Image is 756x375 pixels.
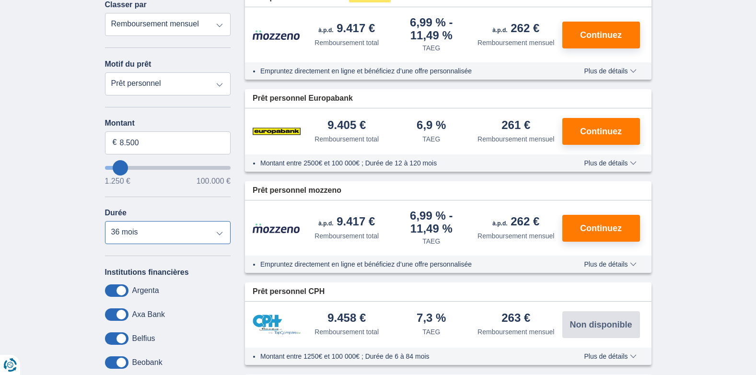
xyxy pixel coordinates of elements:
div: 6,99 % [393,17,470,41]
li: Montant entre 1250€ et 100 000€ ; Durée de 6 à 84 mois [260,352,556,361]
span: 100.000 € [197,177,231,185]
div: TAEG [422,236,440,246]
div: Remboursement total [314,327,379,337]
span: Non disponible [570,320,632,329]
div: TAEG [422,327,440,337]
span: Continuez [580,127,622,136]
button: Plus de détails [577,67,643,75]
div: 9.417 € [318,23,375,36]
div: Remboursement mensuel [477,38,554,47]
label: Axa Bank [132,310,165,319]
span: Prêt personnel CPH [253,286,325,297]
div: 9.458 € [327,312,366,325]
label: Belfius [132,334,155,343]
button: Plus de détails [577,260,643,268]
button: Continuez [562,215,640,242]
span: Plus de détails [584,68,636,74]
label: Beobank [132,358,163,367]
label: Motif du prêt [105,60,151,69]
input: wantToBorrow [105,166,231,170]
li: Empruntez directement en ligne et bénéficiez d’une offre personnalisée [260,259,556,269]
span: Plus de détails [584,261,636,268]
label: Classer par [105,0,147,9]
span: Plus de détails [584,160,636,166]
label: Durée [105,209,127,217]
button: Continuez [562,118,640,145]
img: pret personnel Mozzeno [253,223,301,234]
div: Remboursement mensuel [477,134,554,144]
button: Non disponible [562,311,640,338]
div: TAEG [422,43,440,53]
div: 6,99 % [393,210,470,234]
div: 262 € [492,23,539,36]
span: Plus de détails [584,353,636,360]
div: 7,3 % [417,312,446,325]
button: Continuez [562,22,640,48]
div: 6,9 % [417,119,446,132]
label: Montant [105,119,231,128]
span: € [113,137,117,148]
span: Continuez [580,31,622,39]
div: 9.417 € [318,216,375,229]
label: Institutions financières [105,268,189,277]
div: TAEG [422,134,440,144]
div: Remboursement total [314,134,379,144]
label: Argenta [132,286,159,295]
div: 9.405 € [327,119,366,132]
img: pret personnel CPH Banque [253,315,301,335]
li: Montant entre 2500€ et 100 000€ ; Durée de 12 à 120 mois [260,158,556,168]
span: Prêt personnel Europabank [253,93,353,104]
div: 263 € [501,312,530,325]
div: Remboursement mensuel [477,327,554,337]
span: 1.250 € [105,177,130,185]
button: Plus de détails [577,352,643,360]
div: 262 € [492,216,539,229]
span: Prêt personnel mozzeno [253,185,341,196]
div: Remboursement mensuel [477,231,554,241]
img: pret personnel Europabank [253,119,301,143]
div: Remboursement total [314,38,379,47]
button: Plus de détails [577,159,643,167]
span: Continuez [580,224,622,233]
div: Remboursement total [314,231,379,241]
li: Empruntez directement en ligne et bénéficiez d’une offre personnalisée [260,66,556,76]
img: pret personnel Mozzeno [253,30,301,40]
div: 261 € [501,119,530,132]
